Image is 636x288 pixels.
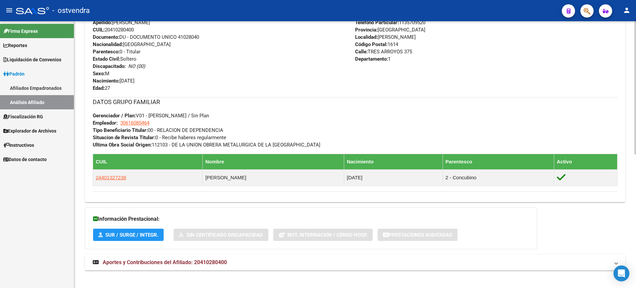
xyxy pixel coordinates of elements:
[3,127,56,135] span: Explorador de Archivos
[93,20,150,26] span: [PERSON_NAME]
[344,169,443,186] td: [DATE]
[355,41,388,47] strong: Código Postal:
[93,154,203,169] th: CUIL
[105,232,158,238] span: SUR / SURGE / INTEGR.
[355,27,425,33] span: [GEOGRAPHIC_DATA]
[186,232,263,238] span: Sin Certificado Discapacidad
[93,142,152,148] strong: Ultima Obra Social Origen:
[93,27,134,33] span: 20410280400
[103,259,227,265] span: Aportes y Contribuciones del Afiliado: 20410280400
[389,232,452,238] span: Prestaciones Auditadas
[443,169,554,186] td: 2 - Concubino
[93,85,105,91] strong: Edad:
[623,6,631,14] mat-icon: person
[554,154,617,169] th: Activo
[93,85,110,91] span: 27
[355,41,398,47] span: 1614
[355,49,368,55] strong: Calle:
[202,154,344,169] th: Nombre
[355,20,399,26] strong: Teléfono Particular:
[3,142,34,149] span: Instructivos
[93,49,120,55] strong: Parentesco:
[355,56,388,62] strong: Departamento:
[85,255,625,270] mat-expansion-panel-header: Aportes y Contribuciones del Afiliado: 20410280400
[93,78,120,84] strong: Nacimiento:
[93,63,126,69] strong: Discapacitado:
[93,27,105,33] strong: CUIL:
[93,56,120,62] strong: Estado Civil:
[93,20,112,26] strong: Apellido:
[3,156,47,163] span: Datos de contacto
[3,113,43,120] span: Fiscalización RG
[93,34,199,40] span: DU - DOCUMENTO UNICO 41028040
[174,229,268,241] button: Sin Certificado Discapacidad
[3,70,25,78] span: Padrón
[355,49,412,55] span: TRES ARROYOS 375
[378,229,457,241] button: Prestaciones Auditadas
[93,78,134,84] span: [DATE]
[93,142,320,148] span: 112103 - DE LA UNION OBRERA METALURGICA DE LA [GEOGRAPHIC_DATA]
[288,232,367,238] span: Not. Internacion / Censo Hosp.
[273,229,373,241] button: Not. Internacion / Censo Hosp.
[443,154,554,169] th: Parentesco
[93,71,105,77] strong: Sexo:
[202,169,344,186] td: [PERSON_NAME]
[355,20,425,26] span: 1135709520
[96,175,126,180] span: 24401327238
[120,120,149,126] span: 30616085464
[93,214,529,224] h3: Información Prestacional:
[344,154,443,169] th: Nacimiento
[93,135,226,141] span: 0 - Recibe haberes regularmente
[93,113,209,119] span: V01 - [PERSON_NAME] / Sin Plan
[93,41,123,47] strong: Nacionalidad:
[52,3,90,18] span: - ostvendra
[93,56,136,62] span: Soltero
[93,71,109,77] span: M
[355,56,391,62] span: 1
[93,229,164,241] button: SUR / SURGE / INTEGR.
[93,97,617,107] h3: DATOS GRUPO FAMILIAR
[93,113,136,119] strong: Gerenciador / Plan:
[93,34,119,40] strong: Documento:
[355,34,416,40] span: [PERSON_NAME]
[128,63,145,69] i: NO (00)
[93,127,223,133] span: 00 - RELACION DE DEPENDENCIA
[355,27,378,33] strong: Provincia:
[93,49,140,55] span: 0 - Titular
[3,28,38,35] span: Firma Express
[93,41,171,47] span: [GEOGRAPHIC_DATA]
[613,265,629,281] div: Open Intercom Messenger
[93,120,118,126] strong: Empleador:
[93,135,155,141] strong: Situacion de Revista Titular:
[3,56,61,63] span: Liquidación de Convenios
[93,127,148,133] strong: Tipo Beneficiario Titular:
[5,6,13,14] mat-icon: menu
[3,42,27,49] span: Reportes
[355,34,378,40] strong: Localidad:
